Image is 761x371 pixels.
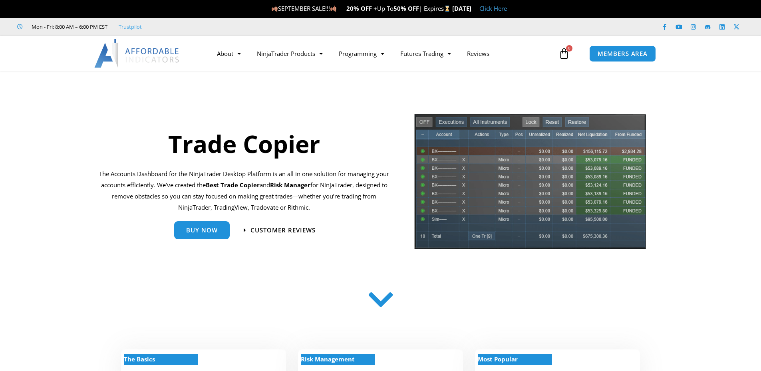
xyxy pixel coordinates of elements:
[459,44,497,63] a: Reviews
[94,39,180,68] img: LogoAI | Affordable Indicators – NinjaTrader
[478,355,518,363] strong: Most Popular
[598,51,648,57] span: MEMBERS AREA
[249,44,331,63] a: NinjaTrader Products
[452,4,471,12] strong: [DATE]
[124,355,155,363] strong: The Basics
[413,113,647,256] img: tradecopier | Affordable Indicators – NinjaTrader
[244,227,316,233] a: Customer Reviews
[174,221,230,239] a: Buy Now
[30,22,107,32] span: Mon - Fri: 8:00 AM – 6:00 PM EST
[99,169,389,213] p: The Accounts Dashboard for the NinjaTrader Desktop Platform is an all in one solution for managin...
[209,44,249,63] a: About
[479,4,507,12] a: Click Here
[589,46,656,62] a: MEMBERS AREA
[272,6,278,12] img: 🍂
[119,22,142,32] a: Trustpilot
[209,44,556,63] nav: Menu
[206,181,260,189] b: Best Trade Copier
[546,42,582,65] a: 0
[186,227,218,233] span: Buy Now
[331,44,392,63] a: Programming
[330,6,336,12] img: 🍂
[99,127,389,161] h1: Trade Copier
[301,355,355,363] strong: Risk Management
[250,227,316,233] span: Customer Reviews
[270,181,310,189] strong: Risk Manager
[444,6,450,12] img: ⌛
[566,45,572,52] span: 0
[346,4,377,12] strong: 20% OFF +
[392,44,459,63] a: Futures Trading
[393,4,419,12] strong: 50% OFF
[271,4,452,12] span: SEPTEMBER SALE!!! Up To | Expires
